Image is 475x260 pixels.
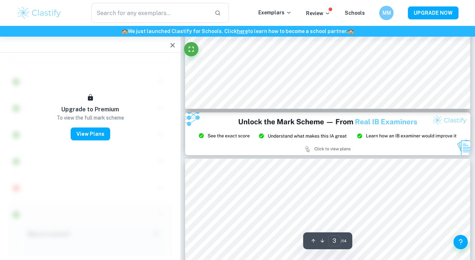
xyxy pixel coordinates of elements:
[184,42,198,56] button: Fullscreen
[379,6,394,20] button: MM
[306,9,330,17] p: Review
[453,235,468,249] button: Help and Feedback
[61,105,119,114] h6: Upgrade to Premium
[57,114,124,122] p: To view the full mark scheme
[341,238,347,244] span: / 14
[71,127,110,140] button: View Plans
[348,28,354,34] span: 🏫
[17,6,62,20] img: Clastify logo
[345,10,365,16] a: Schools
[185,112,470,155] img: Ad
[122,28,128,34] span: 🏫
[1,27,474,35] h6: We just launched Clastify for Schools. Click to learn how to become a school partner.
[91,3,209,23] input: Search for any exemplars...
[258,9,292,17] p: Exemplars
[237,28,248,34] a: here
[382,9,391,17] h6: MM
[408,6,458,19] button: UPGRADE NOW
